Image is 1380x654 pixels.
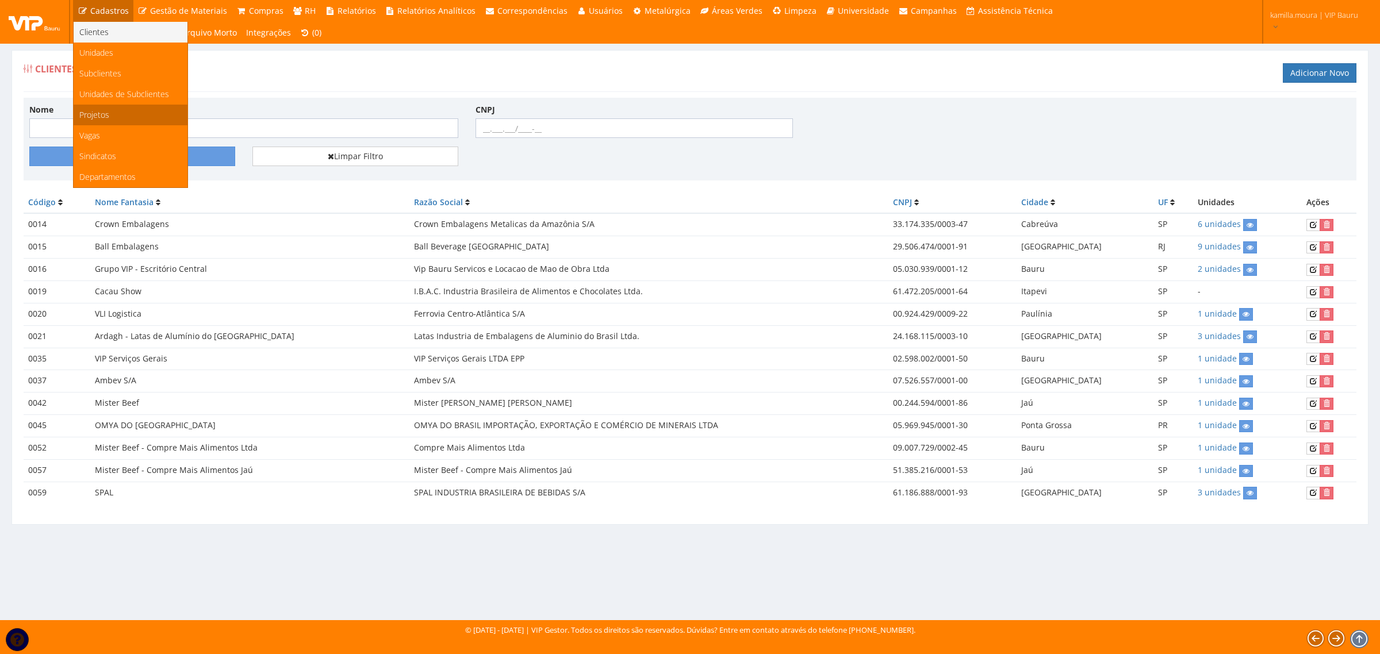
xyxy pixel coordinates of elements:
td: 00.924.429/0009-22 [888,303,1017,325]
span: Sindicatos [79,151,116,161]
span: Compras [249,5,283,16]
td: 0021 [24,325,90,348]
span: kamilla.moura | VIP Bauru [1270,9,1358,21]
td: 0016 [24,259,90,281]
td: SPAL [90,482,409,503]
a: Cidade [1021,197,1048,207]
a: Vagas [74,125,187,146]
td: Ball Embalagens [90,236,409,259]
td: Ardagh - Latas de Alumínio do [GEOGRAPHIC_DATA] [90,325,409,348]
td: Bauru [1017,348,1153,370]
a: 1 unidade [1198,420,1237,430]
td: 0015 [24,236,90,259]
a: Projetos [74,105,187,125]
td: [GEOGRAPHIC_DATA] [1017,482,1153,503]
input: __.___.___/____-__ [476,118,793,138]
td: Ambev S/A [90,370,409,393]
th: Unidades [1193,192,1302,213]
td: SP [1153,437,1193,460]
a: Sindicatos [74,146,187,167]
a: Limpar Filtro [252,147,458,166]
a: 2 unidades [1198,263,1241,274]
td: Mister Beef - Compre Mais Alimentos Ltda [90,437,409,460]
a: Unidades de Subclientes [74,84,187,105]
td: VIP Serviços Gerais LTDA EPP [409,348,888,370]
td: Paulínia [1017,303,1153,325]
td: 0014 [24,213,90,236]
td: SP [1153,325,1193,348]
td: Compre Mais Alimentos Ltda [409,437,888,460]
td: I.B.A.C. Industria Brasileira de Alimentos e Chocolates Ltda. [409,280,888,303]
a: Nome Fantasia [95,197,154,207]
span: Unidades de Subclientes [79,89,169,99]
td: SP [1153,303,1193,325]
td: 02.598.002/0001-50 [888,348,1017,370]
a: Subclientes [74,63,187,84]
td: Mister Beef - Compre Mais Alimentos Jaú [409,459,888,482]
span: Vagas [79,130,100,141]
span: Projetos [79,109,109,120]
td: 0052 [24,437,90,460]
td: OMYA DO BRASIL IMPORTAÇÃO, EXPORTAÇÃO E COMÉRCIO DE MINERAIS LTDA [409,415,888,437]
a: 1 unidade [1198,442,1237,453]
span: Áreas Verdes [712,5,762,16]
a: Clientes [74,22,187,43]
td: VLI Logistica [90,303,409,325]
td: 07.526.557/0001-00 [888,370,1017,393]
td: 0045 [24,415,90,437]
a: Razão Social [414,197,463,207]
td: Bauru [1017,259,1153,281]
td: 24.168.115/0003-10 [888,325,1017,348]
td: Ponta Grossa [1017,415,1153,437]
label: CNPJ [476,104,495,116]
td: Vip Bauru Servicos e Locacao de Mao de Obra Ltda [409,259,888,281]
a: 1 unidade [1198,308,1237,319]
td: Mister Beef [90,393,409,415]
td: 61.186.888/0001-93 [888,482,1017,503]
span: Limpeza [784,5,816,16]
a: 3 unidades [1198,330,1241,341]
span: Relatórios [338,5,376,16]
td: Latas Industria de Embalagens de Aluminio do Brasil Ltda. [409,325,888,348]
td: Ambev S/A [409,370,888,393]
td: Mister Beef - Compre Mais Alimentos Jaú [90,459,409,482]
a: 9 unidades [1198,241,1241,252]
span: Arquivo Morto [182,27,237,38]
span: Relatórios Analíticos [397,5,476,16]
span: Gestão de Materiais [150,5,227,16]
td: Bauru [1017,437,1153,460]
span: Clientes [79,26,109,37]
td: 0042 [24,393,90,415]
td: Cabreúva [1017,213,1153,236]
a: 1 unidade [1198,375,1237,386]
td: SP [1153,348,1193,370]
td: [GEOGRAPHIC_DATA] [1017,236,1153,259]
td: Crown Embalagens Metalicas da Amazônia S/A [409,213,888,236]
td: SP [1153,482,1193,503]
td: RJ [1153,236,1193,259]
a: Unidades [74,43,187,63]
td: SP [1153,370,1193,393]
td: Ball Beverage [GEOGRAPHIC_DATA] [409,236,888,259]
label: Nome [29,104,53,116]
td: 51.385.216/0001-53 [888,459,1017,482]
td: Jaú [1017,459,1153,482]
td: SPAL INDUSTRIA BRASILEIRA DE BEBIDAS S/A [409,482,888,503]
span: Universidade [838,5,889,16]
span: Unidades [79,47,113,58]
a: Integrações [241,22,296,44]
td: SP [1153,213,1193,236]
button: Filtrar Lista [29,147,235,166]
td: SP [1153,393,1193,415]
td: SP [1153,259,1193,281]
a: Código [28,197,56,207]
div: © [DATE] - [DATE] | VIP Gestor. Todos os direitos são reservados. Dúvidas? Entre em contato atrav... [465,625,915,636]
span: Clientes [35,63,77,75]
a: Departamentos [74,167,187,187]
a: (0) [296,22,327,44]
a: 3 unidades [1198,487,1241,498]
td: VIP Serviços Gerais [90,348,409,370]
td: [GEOGRAPHIC_DATA] [1017,370,1153,393]
td: 29.506.474/0001-91 [888,236,1017,259]
td: PR [1153,415,1193,437]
